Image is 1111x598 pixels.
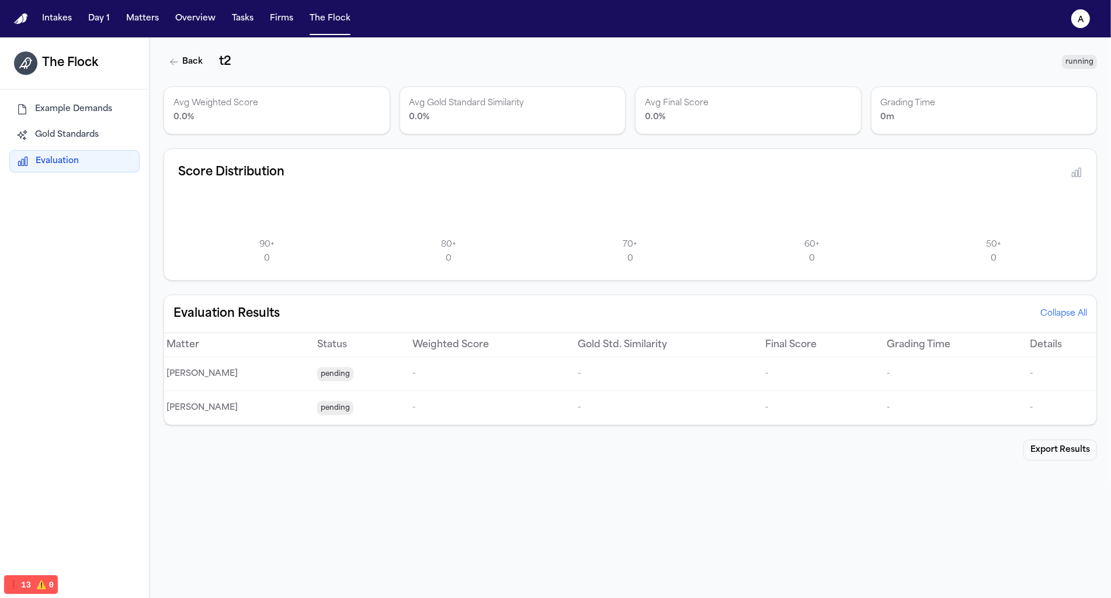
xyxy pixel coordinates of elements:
[264,252,270,266] p: 0
[765,367,868,381] p: -
[1023,440,1097,461] button: Export Results
[9,150,140,172] button: Evaluation
[412,401,559,415] p: -
[645,96,852,110] p: Avg Final Score
[877,333,1020,357] th: Grading Time
[173,305,280,323] h3: Evaluation Results
[881,110,1088,125] p: 0 m
[403,333,568,357] th: Weighted Score
[441,238,456,252] p: 80 +
[36,155,79,167] span: Evaluation
[645,110,852,125] p: 0.0 %
[568,333,756,357] th: Gold Std. Similarity
[84,8,114,29] button: Day 1
[317,367,353,381] span: pending
[627,252,633,266] p: 0
[623,238,638,252] p: 70 +
[1062,55,1097,69] span: running
[578,401,747,415] p: -
[765,401,868,415] p: -
[308,333,403,357] th: Status
[409,96,616,110] p: Avg Gold Standard Similarity
[173,96,380,110] p: Avg Weighted Score
[164,51,210,72] button: Back
[1030,401,1094,415] p: -
[227,8,258,29] button: Tasks
[446,252,452,266] p: 0
[887,367,1011,381] p: -
[986,238,1001,252] p: 50 +
[265,8,298,29] button: Firms
[121,8,164,29] button: Matters
[171,8,220,29] button: Overview
[14,13,28,25] img: Finch Logo
[219,53,1053,71] h2: t2
[305,8,355,29] button: The Flock
[1030,367,1094,381] p: -
[317,401,353,415] span: pending
[9,99,140,120] button: Example Demands
[166,367,298,381] p: [PERSON_NAME]
[14,13,28,25] a: Home
[259,238,275,252] p: 90 +
[809,252,815,266] p: 0
[173,110,380,125] p: 0.0 %
[35,129,99,141] span: Gold Standards
[887,401,1011,415] p: -
[35,103,112,115] span: Example Demands
[881,96,1088,110] p: Grading Time
[1020,333,1096,357] th: Details
[1040,308,1087,320] button: Collapse All
[756,333,877,357] th: Final Score
[178,163,284,182] h3: Score Distribution
[412,367,559,381] p: -
[164,333,308,357] th: Matter
[42,54,98,72] h1: The Flock
[37,8,77,29] button: Intakes
[578,367,747,381] p: -
[991,252,997,266] p: 0
[166,401,298,415] p: [PERSON_NAME]
[409,110,616,125] p: 0.0 %
[804,238,820,252] p: 60 +
[9,125,140,146] button: Gold Standards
